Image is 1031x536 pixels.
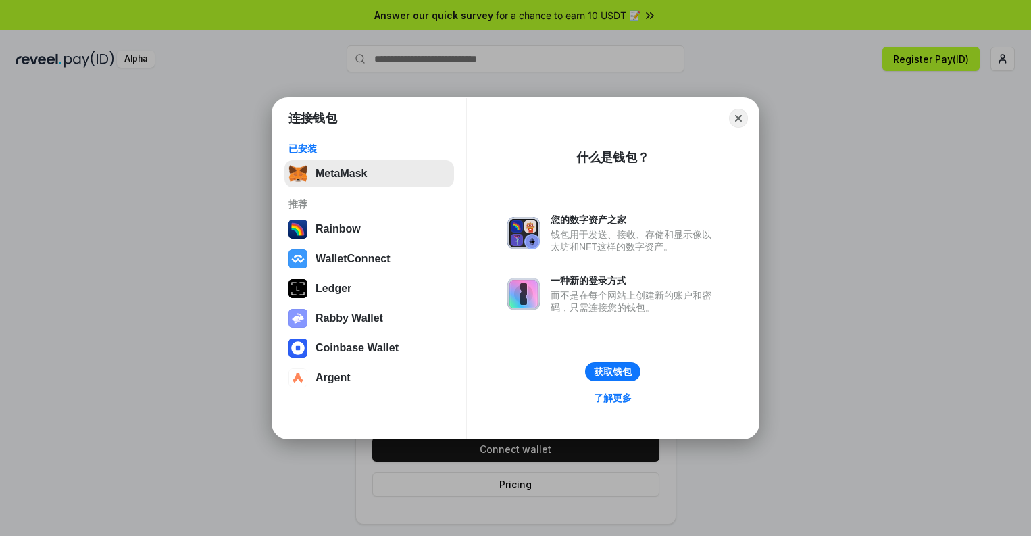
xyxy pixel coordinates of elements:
div: Ledger [316,283,351,295]
button: Ledger [284,275,454,302]
img: svg+xml,%3Csvg%20fill%3D%22none%22%20height%3D%2233%22%20viewBox%3D%220%200%2035%2033%22%20width%... [288,164,307,183]
button: Argent [284,364,454,391]
div: Rabby Wallet [316,312,383,324]
div: 您的数字资产之家 [551,214,718,226]
div: 已安装 [288,143,450,155]
div: Rainbow [316,223,361,235]
div: 推荐 [288,198,450,210]
img: svg+xml,%3Csvg%20width%3D%22120%22%20height%3D%22120%22%20viewBox%3D%220%200%20120%20120%22%20fil... [288,220,307,239]
div: 了解更多 [594,392,632,404]
img: svg+xml,%3Csvg%20width%3D%2228%22%20height%3D%2228%22%20viewBox%3D%220%200%2028%2028%22%20fill%3D... [288,339,307,358]
a: 了解更多 [586,389,640,407]
img: svg+xml,%3Csvg%20xmlns%3D%22http%3A%2F%2Fwww.w3.org%2F2000%2Fsvg%22%20fill%3D%22none%22%20viewBox... [507,278,540,310]
div: 什么是钱包？ [576,149,649,166]
img: svg+xml,%3Csvg%20xmlns%3D%22http%3A%2F%2Fwww.w3.org%2F2000%2Fsvg%22%20width%3D%2228%22%20height%3... [288,279,307,298]
button: Coinbase Wallet [284,335,454,362]
button: WalletConnect [284,245,454,272]
img: svg+xml,%3Csvg%20width%3D%2228%22%20height%3D%2228%22%20viewBox%3D%220%200%2028%2028%22%20fill%3D... [288,249,307,268]
div: WalletConnect [316,253,391,265]
div: Argent [316,372,351,384]
div: 钱包用于发送、接收、存储和显示像以太坊和NFT这样的数字资产。 [551,228,718,253]
div: 一种新的登录方式 [551,274,718,287]
h1: 连接钱包 [288,110,337,126]
img: svg+xml,%3Csvg%20xmlns%3D%22http%3A%2F%2Fwww.w3.org%2F2000%2Fsvg%22%20fill%3D%22none%22%20viewBox... [288,309,307,328]
div: 而不是在每个网站上创建新的账户和密码，只需连接您的钱包。 [551,289,718,314]
img: svg+xml,%3Csvg%20xmlns%3D%22http%3A%2F%2Fwww.w3.org%2F2000%2Fsvg%22%20fill%3D%22none%22%20viewBox... [507,217,540,249]
img: svg+xml,%3Csvg%20width%3D%2228%22%20height%3D%2228%22%20viewBox%3D%220%200%2028%2028%22%20fill%3D... [288,368,307,387]
div: Coinbase Wallet [316,342,399,354]
button: Rabby Wallet [284,305,454,332]
div: MetaMask [316,168,367,180]
button: MetaMask [284,160,454,187]
button: 获取钱包 [585,362,640,381]
button: Close [729,109,748,128]
button: Rainbow [284,216,454,243]
div: 获取钱包 [594,366,632,378]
